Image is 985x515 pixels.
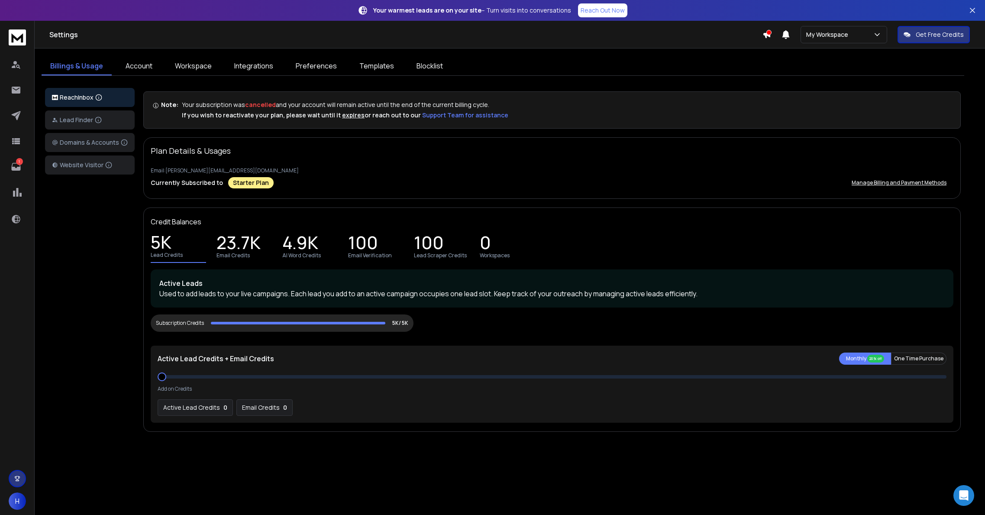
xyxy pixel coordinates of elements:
p: Plan Details & Usages [151,145,231,157]
p: Email Verification [348,252,392,259]
div: Starter Plan [228,177,274,188]
p: 100 [414,238,444,250]
p: Workspaces [480,252,510,259]
a: Templates [351,57,403,75]
p: – Turn visits into conversations [373,6,571,15]
button: Support Team for assistance [422,111,508,120]
p: My Workspace [806,30,852,39]
p: Reach Out Now [581,6,625,15]
button: Domains & Accounts [45,133,135,152]
button: Website Visitor [45,155,135,175]
p: 0 [283,403,287,412]
p: Active Lead Credits + Email Credits [158,353,274,364]
span: cancelled [245,100,276,109]
p: 0 [223,403,227,412]
button: H [9,492,26,510]
p: Manage Billing and Payment Methods [852,179,946,186]
p: Currently Subscribed to [151,178,223,187]
p: If you wish to reactivate your plan, please wait until it or reach out to our [182,111,508,120]
h1: Settings [49,29,762,40]
button: Lead Finder [45,110,135,130]
a: Integrations [226,57,282,75]
p: Lead Scraper Credits [414,252,467,259]
a: Reach Out Now [578,3,627,17]
p: Lead Credits [151,252,183,259]
a: Billings & Usage [42,57,112,75]
p: 5K [151,238,171,250]
a: Preferences [287,57,346,75]
button: One Time Purchase [891,353,946,365]
p: Email Credits [242,403,280,412]
p: Credit Balances [151,217,201,227]
p: Active Leads [159,278,945,288]
div: Open Intercom Messenger [953,485,974,506]
strong: Your warmest leads are on your site [373,6,481,14]
button: ReachInbox [45,88,135,107]
p: 100 [348,238,378,250]
p: 1 [16,158,23,165]
p: Used to add leads to your live campaigns. Each lead you add to an active campaign occupies one le... [159,288,945,299]
div: Subscription Credits [156,320,204,327]
p: Note: [161,100,178,109]
p: 0 [480,238,491,250]
p: Email Credits [216,252,250,259]
img: logo [9,29,26,45]
p: 23.7K [216,238,261,250]
p: Get Free Credits [916,30,964,39]
p: Your subscription was and your account will remain active until the end of the current billing cy... [182,100,508,109]
span: expires [342,111,365,119]
div: 20% off [867,355,884,363]
button: Monthly 20% off [839,353,891,365]
a: Workspace [166,57,220,75]
a: Blocklist [408,57,452,75]
button: Get Free Credits [898,26,970,43]
p: Email: [PERSON_NAME][EMAIL_ADDRESS][DOMAIN_NAME] [151,167,953,174]
p: Add on Credits [158,385,192,392]
a: 1 [7,158,25,175]
p: 5K/ 5K [392,320,408,327]
img: logo [52,95,58,100]
a: Account [117,57,161,75]
button: Manage Billing and Payment Methods [845,174,953,191]
p: 4.9K [282,238,318,250]
p: Active Lead Credits [163,403,220,412]
p: AI Word Credits [282,252,321,259]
